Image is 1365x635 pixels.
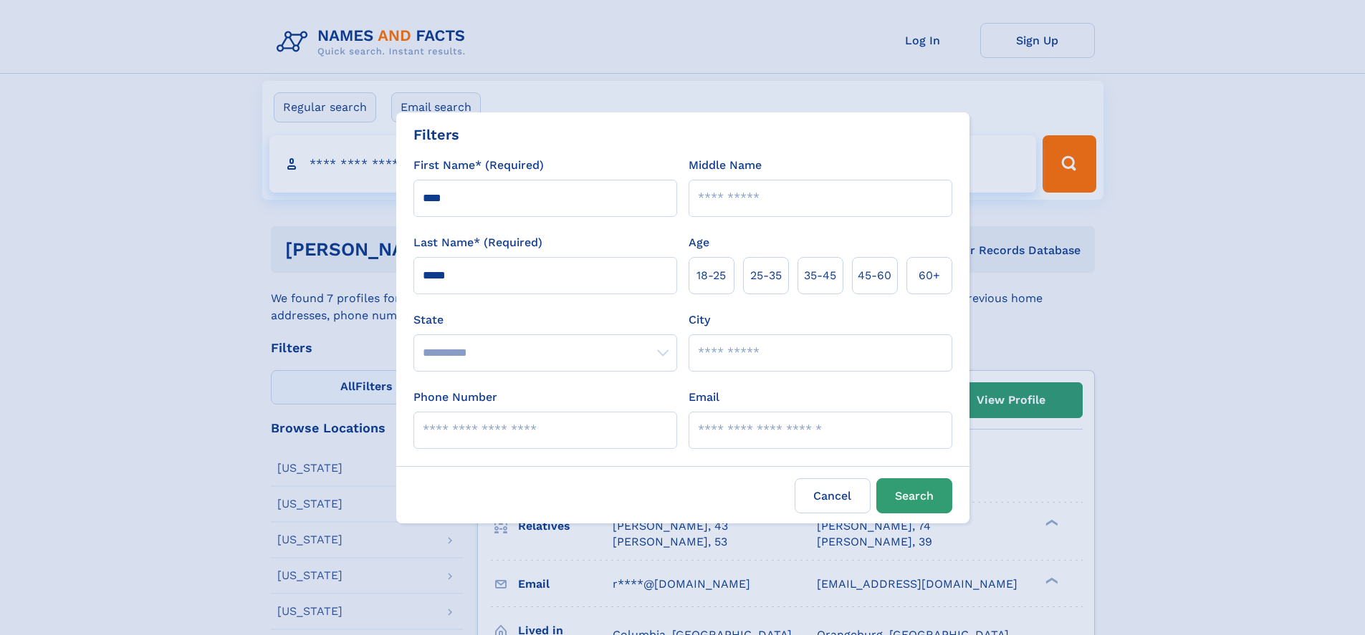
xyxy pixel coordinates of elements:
label: Middle Name [689,157,762,174]
span: 18‑25 [696,267,726,284]
label: Cancel [795,478,871,513]
span: 45‑60 [858,267,891,284]
span: 25‑35 [750,267,782,284]
label: City [689,311,710,329]
label: Email [689,389,719,406]
div: Filters [413,124,459,145]
span: 60+ [919,267,940,284]
label: First Name* (Required) [413,157,544,174]
label: Phone Number [413,389,497,406]
label: Age [689,234,709,251]
label: State [413,311,677,329]
button: Search [876,478,952,513]
span: 35‑45 [804,267,836,284]
label: Last Name* (Required) [413,234,542,251]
